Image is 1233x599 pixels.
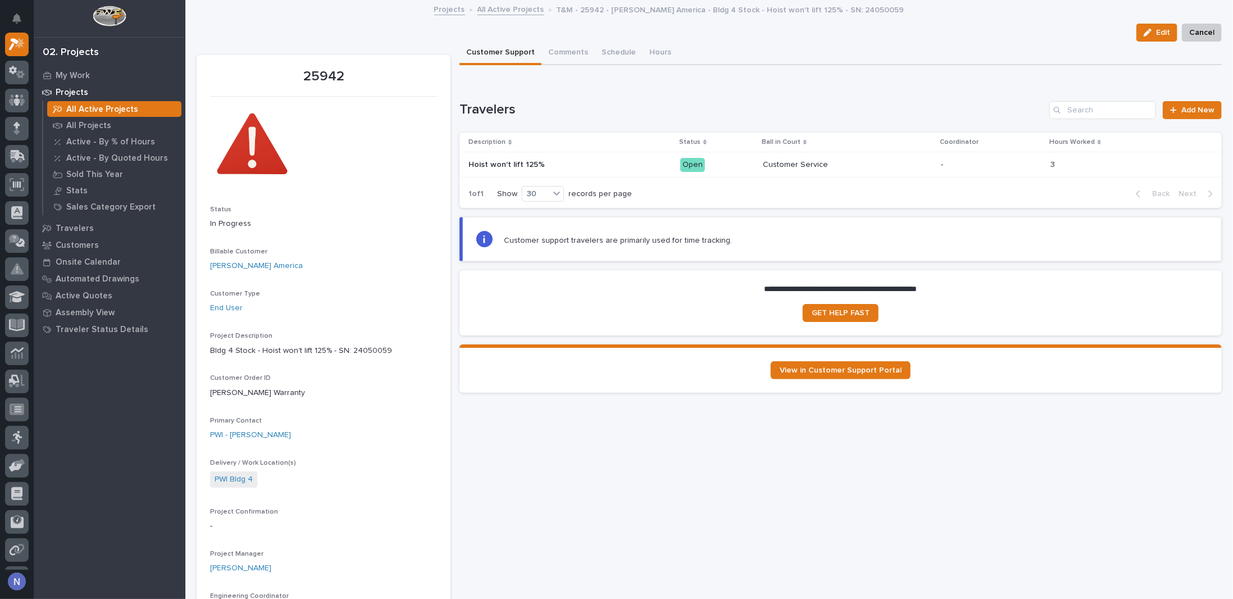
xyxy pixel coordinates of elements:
span: Project Description [210,333,272,339]
p: All Active Projects [66,105,138,115]
span: View in Customer Support Portal [780,366,902,374]
span: GET HELP FAST [812,309,870,317]
button: users-avatar [5,570,29,593]
a: Sales Category Export [43,199,185,215]
p: - [210,520,437,532]
span: Primary Contact [210,418,262,424]
a: Assembly View [34,304,185,321]
p: Coordinator [940,136,979,148]
span: Project Manager [210,551,263,557]
p: 1 of 1 [459,180,493,208]
span: Back [1145,189,1170,199]
p: Ball in Court [762,136,800,148]
a: [PERSON_NAME] America [210,260,303,272]
button: Back [1127,189,1174,199]
img: C-VvwsrrA-QotgLAKISS4OdI93asa14miyrpghM92kE [210,103,294,188]
a: PWI - [PERSON_NAME] [210,429,291,441]
button: Schedule [595,42,643,65]
p: Hours Worked [1049,136,1095,148]
p: Traveler Status Details [56,325,148,335]
a: All Active Projects [43,101,185,117]
p: 3 [1050,158,1057,170]
a: Traveler Status Details [34,321,185,338]
a: Sold This Year [43,166,185,182]
span: Edit [1156,28,1170,38]
a: Onsite Calendar [34,253,185,270]
a: Stats [43,183,185,198]
button: Next [1174,189,1222,199]
div: 02. Projects [43,47,99,59]
p: - [941,160,1041,170]
div: Open [680,158,705,172]
p: Sales Category Export [66,202,156,212]
p: records per page [568,189,632,199]
img: Workspace Logo [93,6,126,26]
p: All Projects [66,121,111,131]
a: View in Customer Support Portal [771,361,911,379]
a: PWI Bldg 4 [215,474,253,485]
a: All Projects [43,117,185,133]
span: Customer Order ID [210,375,271,382]
h1: Travelers [459,102,1045,118]
button: Comments [542,42,595,65]
p: Customers [56,240,99,251]
a: Customers [34,237,185,253]
button: Hours [643,42,678,65]
p: Projects [56,88,88,98]
a: Automated Drawings [34,270,185,287]
a: My Work [34,67,185,84]
span: Customer Type [210,291,260,297]
a: Add New [1163,101,1222,119]
p: Stats [66,186,88,196]
a: End User [210,302,243,314]
a: Projects [34,84,185,101]
span: Cancel [1189,26,1214,39]
p: Travelers [56,224,94,234]
p: Hoist won't lift 125% [468,158,547,170]
p: Description [468,136,506,148]
button: Cancel [1182,24,1222,42]
p: Show [497,189,517,199]
tr: Hoist won't lift 125%Hoist won't lift 125% OpenCustomer Service-33 [459,152,1222,178]
a: GET HELP FAST [803,304,879,322]
a: Travelers [34,220,185,237]
p: Active - By Quoted Hours [66,153,168,164]
p: In Progress [210,218,437,230]
p: T&M - 25942 - [PERSON_NAME] America - Bldg 4 Stock - Hoist won't lift 125% - SN: 24050059 [557,3,904,15]
span: Next [1179,189,1203,199]
a: All Active Projects [477,2,544,15]
button: Notifications [5,7,29,30]
div: Notifications [14,13,29,31]
p: Active - By % of Hours [66,137,155,147]
a: [PERSON_NAME] [210,562,271,574]
p: Customer support travelers are primarily used for time tracking. [504,235,732,246]
span: Project Confirmation [210,509,278,515]
span: Add New [1181,106,1214,114]
span: Delivery / Work Location(s) [210,460,296,466]
p: Active Quotes [56,291,112,301]
span: Billable Customer [210,248,267,255]
a: Active - By % of Hours [43,134,185,149]
p: Assembly View [56,308,115,318]
p: Sold This Year [66,170,123,180]
div: 30 [522,188,549,200]
p: 25942 [210,69,437,85]
input: Search [1049,101,1156,119]
p: Automated Drawings [56,274,139,284]
span: Status [210,206,231,213]
p: Customer Service [763,160,932,170]
button: Edit [1136,24,1177,42]
a: Active - By Quoted Hours [43,150,185,166]
p: Bldg 4 Stock - Hoist won't lift 125% - SN: 24050059 [210,345,437,357]
p: [PERSON_NAME] Warranty [210,387,437,399]
button: Customer Support [459,42,542,65]
a: Active Quotes [34,287,185,304]
p: My Work [56,71,90,81]
p: Status [679,136,700,148]
p: Onsite Calendar [56,257,121,267]
a: Projects [434,2,465,15]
